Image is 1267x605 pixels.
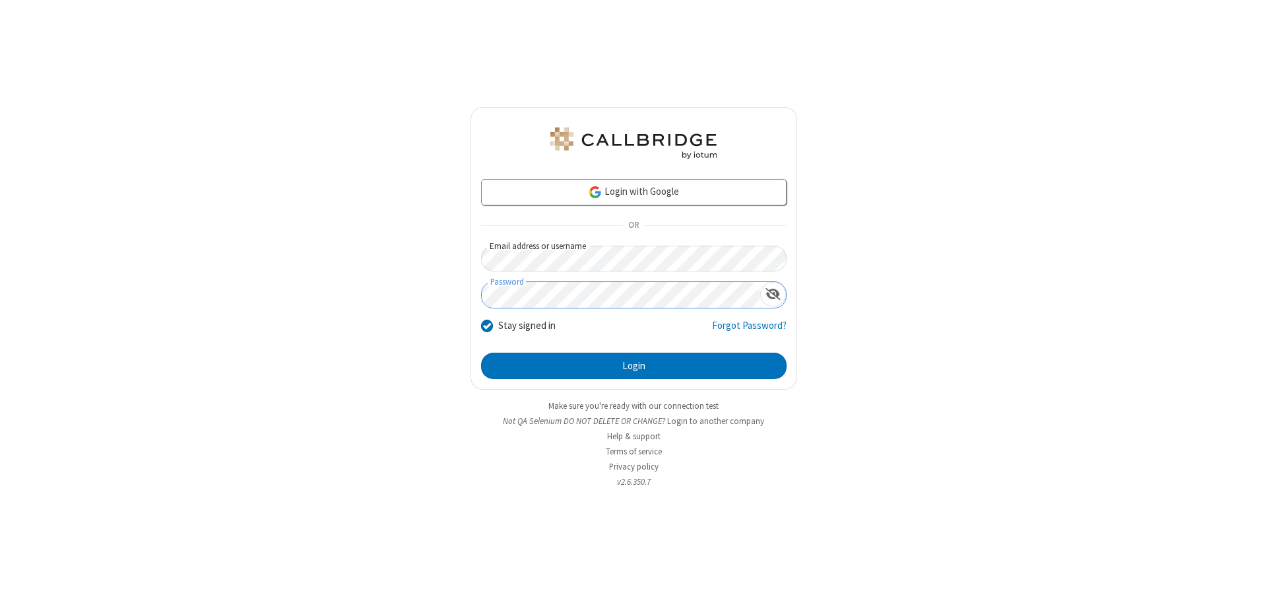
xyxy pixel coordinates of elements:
input: Email address or username [481,246,787,271]
a: Login with Google [481,179,787,205]
a: Help & support [607,431,661,442]
li: Not QA Selenium DO NOT DELETE OR CHANGE? [471,415,797,427]
div: Show password [760,282,786,306]
label: Stay signed in [498,318,556,334]
a: Make sure you're ready with our connection test [548,400,719,411]
button: Login [481,353,787,379]
input: Password [482,282,760,308]
a: Forgot Password? [712,318,787,343]
button: Login to another company [667,415,764,427]
a: Terms of service [606,446,662,457]
a: Privacy policy [609,461,659,472]
li: v2.6.350.7 [471,476,797,488]
img: QA Selenium DO NOT DELETE OR CHANGE [548,127,719,159]
span: OR [623,217,644,235]
img: google-icon.png [588,185,602,199]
